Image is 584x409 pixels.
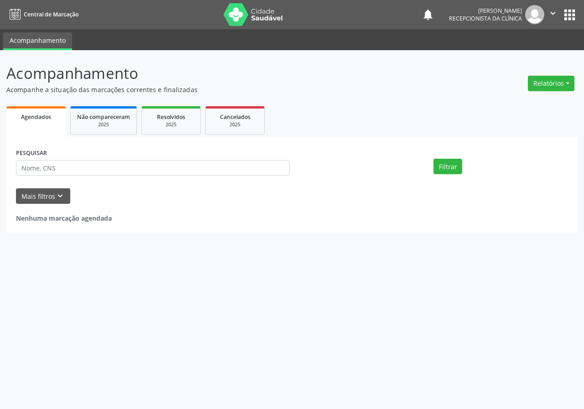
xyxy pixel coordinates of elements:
div: [PERSON_NAME] [449,7,522,15]
p: Acompanhe a situação das marcações correntes e finalizadas [6,85,406,94]
span: Não compareceram [77,113,130,121]
button:  [544,5,562,24]
div: 2025 [77,121,130,128]
span: Agendados [21,113,51,121]
span: Recepcionista da clínica [449,15,522,22]
i: keyboard_arrow_down [55,191,65,201]
div: 2025 [212,121,258,128]
input: Nome, CNS [16,160,290,176]
button: Filtrar [433,159,462,174]
button: Mais filtroskeyboard_arrow_down [16,188,70,204]
span: Resolvidos [157,113,185,121]
i:  [548,8,558,18]
img: img [525,5,544,24]
a: Central de Marcação [6,7,78,22]
strong: Nenhuma marcação agendada [16,214,112,223]
div: 2025 [148,121,194,128]
label: PESQUISAR [16,146,47,160]
button: apps [562,7,578,23]
span: Cancelados [220,113,250,121]
span: Central de Marcação [24,10,78,18]
p: Acompanhamento [6,62,406,85]
button: notifications [422,8,434,21]
a: Acompanhamento [3,32,72,50]
button: Relatórios [528,76,574,91]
